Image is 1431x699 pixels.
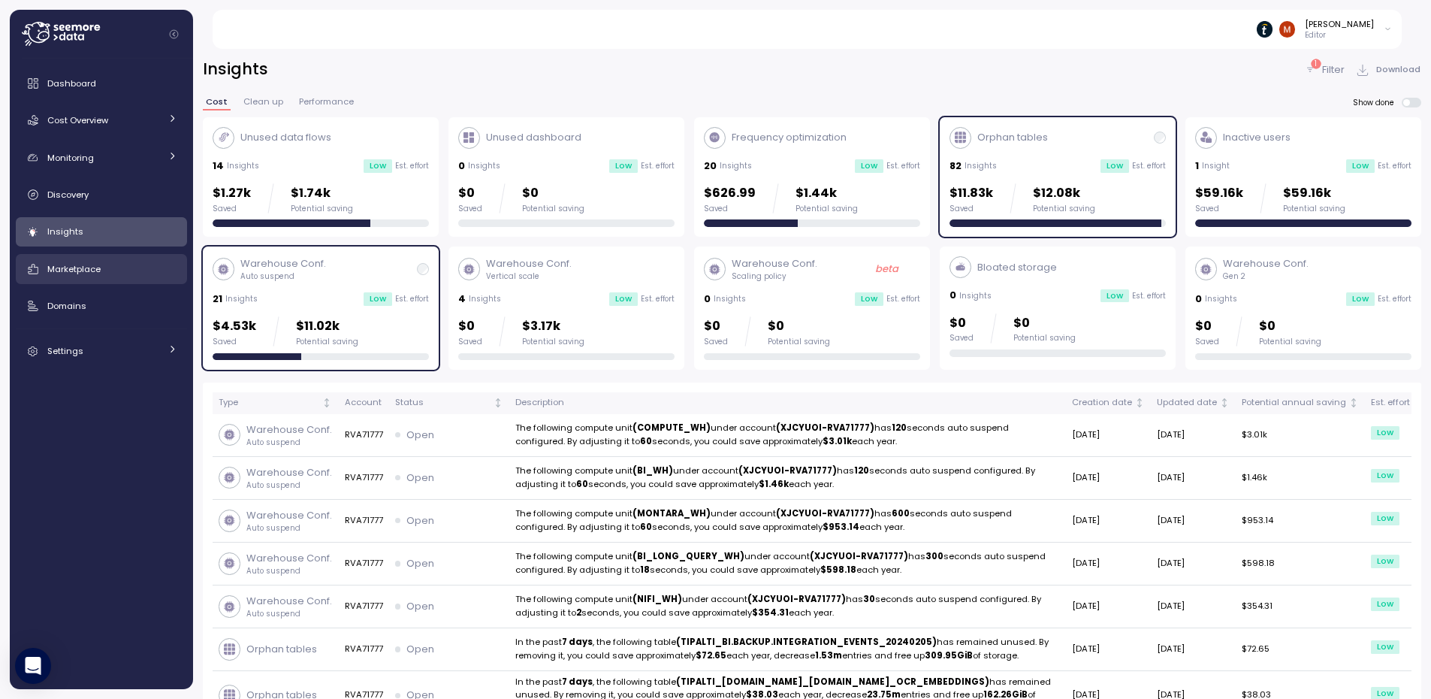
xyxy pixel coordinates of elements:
div: Low [609,292,638,306]
strong: (XJCYUOI-RVA71777) [810,550,908,562]
p: $59.16k [1283,183,1345,204]
p: Warehouse Conf. [246,594,332,609]
a: Monitoring [16,143,187,173]
td: [DATE] [1066,543,1151,586]
img: 6714de1ca73de131760c52a6.PNG [1257,21,1273,37]
p: Orphan tables [246,642,317,657]
p: $0 [949,313,974,334]
p: 0 [949,288,956,303]
div: Low [1346,159,1375,173]
p: Auto suspend [246,523,332,534]
p: $0 [1195,316,1219,337]
div: Saved [213,204,251,214]
div: Low [1371,469,1399,483]
div: Not sorted [1219,398,1230,408]
p: Insights [227,161,259,171]
span: Marketplace [47,263,101,275]
p: Warehouse Conf. [246,551,332,566]
td: [DATE] [1066,628,1151,671]
div: Potential annual saving [1242,396,1346,410]
p: Auto suspend [246,566,332,576]
strong: 300 [925,550,943,562]
p: $11.83k [949,183,993,204]
strong: (XJCYUOI-RVA71777) [776,507,874,519]
div: Est. effort [1371,396,1410,410]
p: $0 [704,316,728,337]
strong: 120 [854,464,869,477]
strong: 7 days [562,636,593,648]
strong: (COMPUTE_WH) [632,422,711,434]
p: Warehouse Conf. [246,422,332,437]
strong: (NIFI_WH) [632,593,682,605]
p: 0 [1195,292,1202,307]
strong: 18 [640,564,650,576]
strong: $72.65 [696,649,726,661]
th: Updated dateNot sorted [1151,392,1236,414]
a: Dashboard [16,68,187,98]
strong: 1.53m [815,649,842,661]
p: Auto suspend [246,480,332,491]
p: $626.99 [704,183,756,204]
strong: (BI_WH) [632,464,673,477]
strong: 600 [892,507,910,519]
td: RVA71777 [338,414,388,457]
p: Open [406,513,434,528]
strong: $1.46k [759,478,789,490]
p: $59.16k [1195,183,1243,204]
td: [DATE] [1066,457,1151,500]
button: Download [1354,59,1421,80]
div: [PERSON_NAME] [1305,18,1374,30]
td: [DATE] [1151,500,1236,543]
p: beta [875,262,898,277]
td: $354.31 [1236,586,1365,628]
td: RVA71777 [338,457,388,500]
td: [DATE] [1151,414,1236,457]
button: Collapse navigation [165,29,183,40]
th: TypeNot sorted [213,392,339,414]
td: RVA71777 [338,628,388,671]
p: The following compute unit under account has seconds auto suspend configured. By adjusting it to ... [515,550,1060,576]
div: Saved [213,337,256,347]
span: Discovery [47,189,89,201]
p: Open [406,599,434,614]
span: Cost Overview [47,114,108,126]
div: Saved [949,204,993,214]
p: Warehouse Conf. [246,465,332,480]
strong: $598.18 [820,564,856,576]
td: $3.01k [1236,414,1365,457]
div: Description [515,396,1060,410]
p: 0 [458,159,465,174]
div: Low [1371,426,1399,440]
p: $0 [522,183,584,204]
p: Insights [468,161,500,171]
div: Open Intercom Messenger [15,648,51,684]
span: Domains [47,300,86,312]
p: $0 [1259,316,1321,337]
p: Insight [1202,161,1230,171]
strong: (XJCYUOI-RVA71777) [747,593,846,605]
span: Monitoring [47,152,94,164]
p: Frequency optimization [732,130,847,145]
p: Warehouse Conf. [246,508,332,523]
h2: Insights [203,59,268,80]
div: Potential saving [1283,204,1345,214]
p: Warehouse Conf. [486,256,572,271]
p: Open [406,642,434,657]
p: Insights [1205,294,1237,304]
p: Insights [959,291,992,301]
th: StatusNot sorted [389,392,509,414]
p: $1.74k [291,183,353,204]
p: Est. effort [886,294,920,304]
td: [DATE] [1151,628,1236,671]
p: Auto suspend [246,437,332,448]
div: Saved [1195,204,1243,214]
div: Saved [704,204,756,214]
p: Warehouse Conf. [240,256,326,271]
p: $0 [458,183,482,204]
p: Gen 2 [1223,271,1309,282]
p: Est. effort [886,161,920,171]
span: Clean up [243,98,283,106]
strong: $354.31 [752,607,789,619]
a: Marketplace [16,254,187,284]
div: Potential saving [522,204,584,214]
